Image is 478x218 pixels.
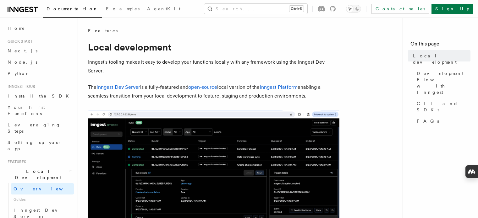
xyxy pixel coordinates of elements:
[5,84,35,89] span: Inngest tour
[346,5,361,13] button: Toggle dark mode
[289,6,304,12] kbd: Ctrl+K
[96,84,140,90] a: Inngest Dev Server
[5,39,32,44] span: Quick start
[106,6,140,11] span: Examples
[8,71,30,76] span: Python
[147,6,180,11] span: AgentKit
[8,93,73,98] span: Install the SDK
[417,70,470,95] span: Development Flow with Inngest
[143,2,184,17] a: AgentKit
[8,140,62,151] span: Setting up your app
[88,28,118,34] span: Features
[88,83,339,100] p: The is a fully-featured and local version of the enabling a seamless transition from your local d...
[5,45,74,56] a: Next.js
[417,100,470,113] span: CLI and SDKs
[47,6,98,11] span: Documentation
[5,168,69,181] span: Local Development
[5,68,74,79] a: Python
[5,90,74,102] a: Install the SDK
[88,58,339,75] p: Inngest's tooling makes it easy to develop your functions locally with any framework using the In...
[5,119,74,137] a: Leveraging Steps
[5,23,74,34] a: Home
[188,84,217,90] a: open-source
[8,122,61,134] span: Leveraging Steps
[414,115,470,127] a: FAQs
[417,118,439,124] span: FAQs
[8,25,25,31] span: Home
[410,50,470,68] a: Local development
[88,41,339,53] h1: Local development
[102,2,143,17] a: Examples
[204,4,307,14] button: Search...Ctrl+K
[5,56,74,68] a: Node.js
[5,137,74,154] a: Setting up your app
[414,98,470,115] a: CLI and SDKs
[260,84,298,90] a: Inngest Platform
[11,194,74,205] span: Guides
[8,48,37,53] span: Next.js
[43,2,102,18] a: Documentation
[371,4,429,14] a: Contact sales
[431,4,473,14] a: Sign Up
[8,105,45,116] span: Your first Functions
[5,102,74,119] a: Your first Functions
[410,40,470,50] h4: On this page
[14,186,78,191] span: Overview
[413,53,470,65] span: Local development
[414,68,470,98] a: Development Flow with Inngest
[5,159,26,164] span: Features
[8,60,37,65] span: Node.js
[11,183,74,194] a: Overview
[5,166,74,183] button: Local Development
